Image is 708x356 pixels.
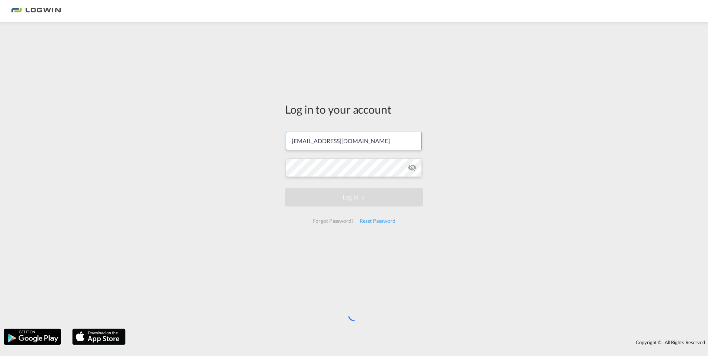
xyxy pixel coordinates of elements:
[71,328,126,346] img: apple.png
[357,214,398,228] div: Reset Password
[129,336,708,349] div: Copyright © . All Rights Reserved
[11,3,61,20] img: bc73a0e0d8c111efacd525e4c8ad7d32.png
[285,101,423,117] div: Log in to your account
[285,188,423,206] button: LOGIN
[286,132,422,150] input: Enter email/phone number
[3,328,62,346] img: google.png
[310,214,356,228] div: Forgot Password?
[408,163,417,172] md-icon: icon-eye-off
